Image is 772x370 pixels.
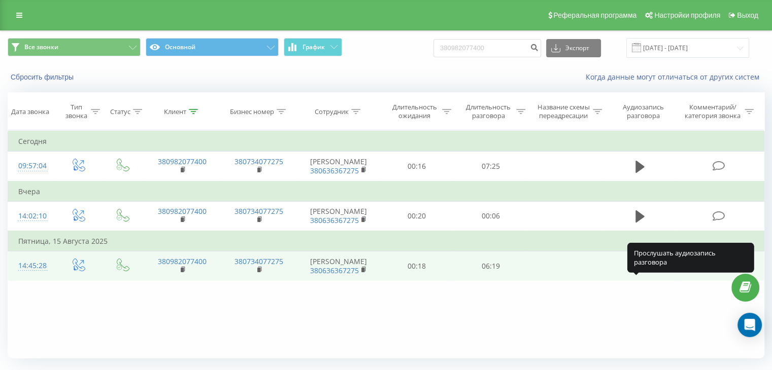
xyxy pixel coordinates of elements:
[8,72,79,82] button: Сбросить фильтры
[303,44,325,51] span: График
[18,256,45,276] div: 14:45:28
[8,38,141,56] button: Все звонки
[64,103,88,120] div: Тип звонка
[8,181,764,202] td: Вчера
[454,152,527,181] td: 07:25
[389,103,440,120] div: Длительность ожидания
[146,38,279,56] button: Основной
[234,256,283,266] a: 380734077275
[433,39,541,57] input: Поиск по номеру
[18,206,45,226] div: 14:02:10
[454,201,527,231] td: 00:06
[297,152,380,181] td: [PERSON_NAME]
[586,72,764,82] a: Когда данные могут отличаться от других систем
[164,107,186,116] div: Клиент
[737,313,762,337] div: Open Intercom Messenger
[553,11,636,19] span: Реферальная программа
[546,39,601,57] button: Экспорт
[380,201,454,231] td: 00:20
[234,157,283,166] a: 380734077275
[310,215,359,225] a: 380636367275
[537,103,590,120] div: Название схемы переадресации
[230,107,274,116] div: Бизнес номер
[284,38,342,56] button: График
[297,251,380,281] td: [PERSON_NAME]
[315,107,349,116] div: Сотрудник
[24,43,58,51] span: Все звонки
[8,231,764,251] td: Пятница, 15 Августа 2025
[310,166,359,175] a: 380636367275
[683,103,742,120] div: Комментарий/категория звонка
[463,103,514,120] div: Длительность разговора
[654,11,720,19] span: Настройки профиля
[158,206,207,216] a: 380982077400
[614,103,673,120] div: Аудиозапись разговора
[110,107,130,116] div: Статус
[627,243,754,273] div: Прослушать аудиозапись разговора
[310,266,359,275] a: 380636367275
[11,107,49,116] div: Дата звонка
[18,156,45,176] div: 09:57:04
[297,201,380,231] td: [PERSON_NAME]
[737,11,758,19] span: Выход
[380,251,454,281] td: 00:18
[454,251,527,281] td: 06:19
[234,206,283,216] a: 380734077275
[158,256,207,266] a: 380982077400
[8,131,764,152] td: Сегодня
[380,152,454,181] td: 00:16
[158,157,207,166] a: 380982077400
